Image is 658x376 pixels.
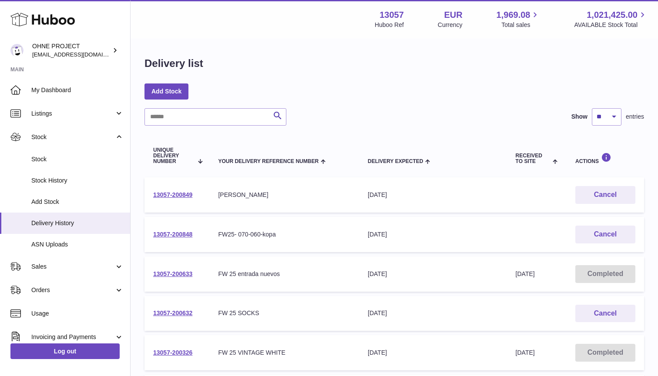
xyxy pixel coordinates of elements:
span: [DATE] [516,270,535,277]
div: FW 25 VINTAGE WHITE [218,349,350,357]
button: Cancel [575,186,635,204]
a: Log out [10,343,120,359]
strong: EUR [444,9,462,21]
button: Cancel [575,305,635,323]
span: 1,969.08 [497,9,530,21]
div: FW25- 070-060-kopa [218,230,350,239]
a: 1,021,425.00 AVAILABLE Stock Total [574,9,648,29]
button: Cancel [575,226,635,243]
div: [DATE] [368,270,498,278]
h1: Delivery list [144,57,203,70]
div: Actions [575,153,635,164]
span: Total sales [501,21,540,29]
label: Show [571,113,587,121]
span: 1,021,425.00 [587,9,638,21]
img: support@ohneproject.com [10,44,23,57]
div: OHNE PROJECT [32,42,111,59]
div: [PERSON_NAME] [218,191,350,199]
div: Currency [438,21,463,29]
a: 13057-200326 [153,349,192,356]
span: Listings [31,110,114,118]
span: ASN Uploads [31,240,124,249]
span: Usage [31,309,124,318]
span: Delivery History [31,219,124,227]
span: Stock [31,155,124,163]
strong: 13057 [379,9,404,21]
span: Add Stock [31,198,124,206]
div: Huboo Ref [375,21,404,29]
span: Stock [31,133,114,141]
span: Unique Delivery Number [153,147,193,165]
a: 13057-200633 [153,270,192,277]
div: FW 25 entrada nuevos [218,270,350,278]
div: [DATE] [368,230,498,239]
a: 13057-200849 [153,191,192,198]
div: [DATE] [368,349,498,357]
span: [EMAIL_ADDRESS][DOMAIN_NAME] [32,51,128,58]
span: Orders [31,286,114,294]
div: FW 25 SOCKS [218,309,350,317]
span: Sales [31,263,114,271]
span: Your Delivery Reference Number [218,159,319,164]
div: [DATE] [368,191,498,199]
a: 13057-200632 [153,309,192,316]
a: 1,969.08 Total sales [497,9,540,29]
span: Invoicing and Payments [31,333,114,341]
span: AVAILABLE Stock Total [574,21,648,29]
span: Stock History [31,176,124,185]
span: Delivery Expected [368,159,423,164]
span: entries [626,113,644,121]
a: 13057-200848 [153,231,192,238]
span: [DATE] [516,349,535,356]
a: Add Stock [144,83,188,99]
span: My Dashboard [31,86,124,94]
span: Received to Site [516,153,551,164]
div: [DATE] [368,309,498,317]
